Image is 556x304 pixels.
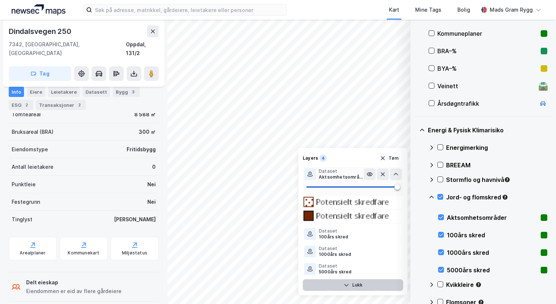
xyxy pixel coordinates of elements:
div: 3 [130,88,137,96]
div: Info [9,87,24,97]
div: BYA–% [437,64,538,73]
div: Energimerking [446,143,547,152]
div: Dataset [319,168,364,174]
div: 1000års skred [447,248,538,257]
div: Bruksareal (BRA) [12,128,53,136]
div: Dindalsvegen 250 [9,26,73,37]
input: Søk på adresse, matrikkel, gårdeiere, leietakere eller personer [92,4,286,15]
div: 5000års skred [447,266,538,274]
div: Eiendomstype [12,145,48,154]
div: 300 ㎡ [139,128,156,136]
div: Leietakere [48,87,80,97]
button: Tøm [375,152,403,164]
div: Oppdal, 131/2 [126,40,159,58]
div: 4 [319,155,327,162]
div: 2 [23,101,30,109]
div: Punktleie [12,180,36,189]
div: Energi & Fysisk Klimarisiko [428,126,547,135]
div: Transaksjoner [36,100,86,110]
div: Tooltip anchor [504,176,511,183]
div: BREEAM [446,161,547,169]
div: 2 [76,101,83,109]
img: logo.a4113a55bc3d86da70a041830d287a7e.svg [12,4,65,15]
div: Bygg [113,87,140,97]
div: Kontrollprogram for chat [520,269,556,304]
div: Kommunekart [68,250,99,256]
div: 0 [152,163,156,171]
div: Stormflo og havnivå [446,175,547,184]
div: 100års skred [319,234,348,240]
div: Kart [389,5,399,14]
div: Layers [303,155,318,161]
div: Dataset [319,228,348,234]
div: Miljøstatus [122,250,147,256]
div: Antall leietakere [12,163,53,171]
div: Dataset [319,263,352,269]
iframe: Chat Widget [520,269,556,304]
div: Eiendommen er eid av flere gårdeiere [26,287,122,296]
div: BRA–% [437,47,538,55]
div: 100års skred [447,231,538,239]
div: Bolig [457,5,470,14]
button: Lukk [303,279,403,291]
div: 1000års skred [319,252,352,257]
div: Tomteareal [12,110,41,119]
div: Jord- og flomskred [446,193,547,202]
div: ESG [9,100,33,110]
div: Datasett [83,87,110,97]
div: Eiere [27,87,45,97]
div: 7342, [GEOGRAPHIC_DATA], [GEOGRAPHIC_DATA] [9,40,126,58]
div: Tooltip anchor [475,281,482,288]
div: Nei [147,180,156,189]
div: [PERSON_NAME] [114,215,156,224]
div: Dataset [319,246,352,252]
div: Aktsomhetsområder [319,174,364,180]
div: Tooltip anchor [502,194,508,200]
div: 5000års skred [319,269,352,275]
div: Kommuneplaner [437,29,538,38]
div: Årsdøgntrafikk [437,99,536,108]
div: Aktsomhetsområder [447,213,538,222]
div: Fritidsbygg [127,145,156,154]
div: Nei [147,198,156,206]
div: Tinglyst [12,215,32,224]
div: 8 588 ㎡ [134,110,156,119]
div: Mads Gram Rygg [490,5,533,14]
div: Delt eieskap [26,278,122,287]
button: Tag [9,66,71,81]
div: Mine Tags [415,5,441,14]
div: Arealplaner [20,250,45,256]
div: Veinett [437,82,536,90]
div: 🛣️ [538,81,548,91]
div: Kvikkleire [446,280,547,289]
div: Festegrunn [12,198,40,206]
